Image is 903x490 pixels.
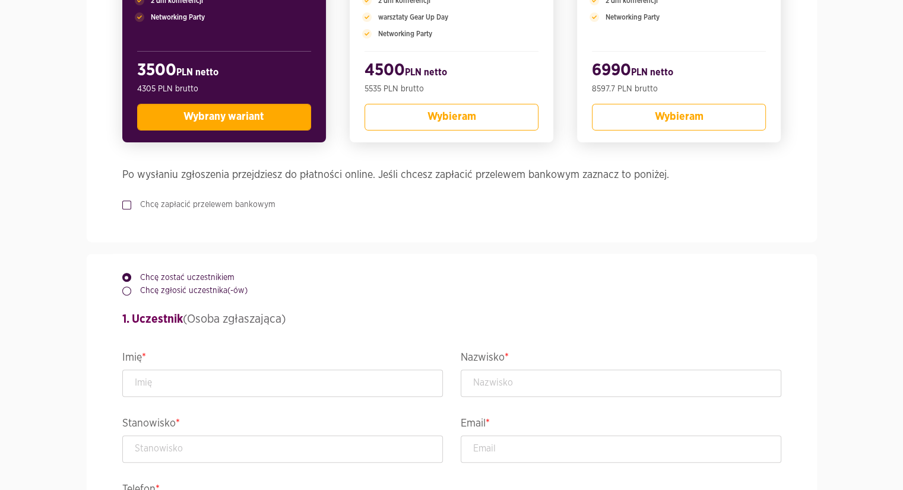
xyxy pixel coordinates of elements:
input: Email [461,435,781,463]
span: PLN netto [405,68,447,77]
label: Chcę zgłosić uczestnika(-ów) [131,285,248,297]
span: Wybieram [655,112,704,122]
span: Wybieram [427,112,476,122]
span: PLN netto [631,68,673,77]
input: Stanowisko [122,435,443,463]
label: Chcę zostać uczestnikiem [131,272,235,284]
span: Networking Party [151,12,205,23]
legend: Nazwisko [461,349,781,370]
button: Wybrany wariant [137,104,311,131]
span: Wybrany wariant [183,112,264,122]
button: Wybieram [592,104,766,131]
legend: Stanowisko [122,415,443,435]
legend: Email [461,415,781,435]
h4: (Osoba zgłaszająca) [122,310,781,328]
span: PLN netto [176,68,218,77]
span: Networking Party [606,12,660,23]
h2: 4500 [365,61,538,83]
legend: Imię [122,349,443,370]
span: warsztaty Gear Up Day [378,12,448,23]
h2: 6990 [592,61,766,83]
input: Imię [122,370,443,397]
h4: Po wysłaniu zgłoszenia przejdziesz do płatności online. Jeśli chcesz zapłacić przelewem bankowym ... [122,166,781,184]
strong: 1. Uczestnik [122,313,183,325]
span: Networking Party [378,28,432,39]
button: Wybieram [365,104,538,131]
h2: 3500 [137,61,311,83]
p: 5535 PLN brutto [365,83,538,95]
label: Chcę zapłacić przelewem bankowym [131,199,275,211]
p: 4305 PLN brutto [137,83,311,95]
input: Nazwisko [461,370,781,397]
p: 8597.7 PLN brutto [592,83,766,95]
